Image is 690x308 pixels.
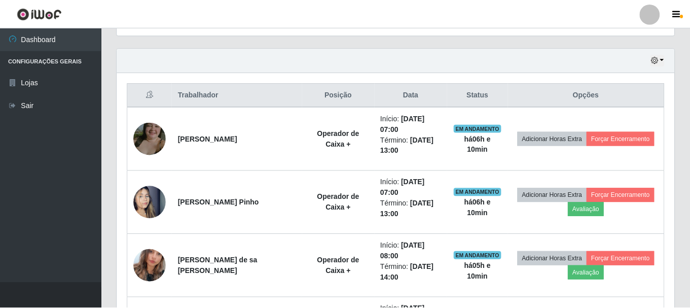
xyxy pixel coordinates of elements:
time: [DATE] 07:00 [382,115,426,133]
time: [DATE] 07:00 [382,178,426,197]
li: Término: [382,262,443,283]
button: Forçar Encerramento [589,252,657,266]
button: Forçar Encerramento [589,132,657,146]
button: Avaliação [570,266,606,280]
span: EM ANDAMENTO [455,188,503,196]
time: [DATE] 08:00 [382,242,426,260]
strong: [PERSON_NAME] [178,135,238,143]
strong: há 06 h e 10 min [466,135,492,154]
strong: há 06 h e 10 min [466,198,492,217]
span: EM ANDAMENTO [455,252,503,260]
th: Status [449,84,510,108]
strong: há 05 h e 10 min [466,262,492,281]
button: Adicionar Horas Extra [519,132,589,146]
span: EM ANDAMENTO [455,125,503,133]
th: Trabalhador [172,84,303,108]
li: Início: [382,241,443,262]
li: Término: [382,198,443,220]
img: 1742004720131.jpeg [134,174,166,231]
th: Data [376,84,449,108]
button: Adicionar Horas Extra [519,252,589,266]
img: CoreUI Logo [17,8,62,20]
th: Posição [303,84,376,108]
button: Forçar Encerramento [589,188,657,202]
strong: Operador de Caixa + [318,256,360,275]
strong: [PERSON_NAME] de sa [PERSON_NAME] [178,256,258,275]
strong: [PERSON_NAME] Pinho [178,198,260,207]
strong: Operador de Caixa + [318,129,360,148]
li: Início: [382,114,443,135]
li: Término: [382,135,443,156]
strong: Operador de Caixa + [318,193,360,212]
button: Avaliação [570,202,606,217]
th: Opções [510,84,667,108]
li: Início: [382,177,443,198]
img: 1737811794614.jpeg [134,110,166,168]
img: 1743766773792.jpeg [134,237,166,295]
button: Adicionar Horas Extra [519,188,589,202]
